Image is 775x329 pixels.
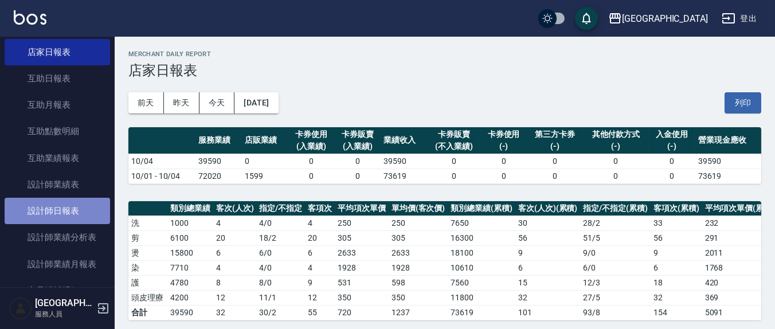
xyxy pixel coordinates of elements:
td: 531 [335,275,389,290]
div: (入業績) [338,140,378,152]
td: 1928 [389,260,448,275]
td: 0 [527,154,583,169]
td: 20 [213,230,257,245]
td: 93/8 [580,305,651,320]
td: 0 [583,169,649,183]
td: 7560 [448,275,515,290]
td: 9 [515,245,581,260]
div: (不入業績) [430,140,477,152]
td: 598 [389,275,448,290]
td: 0 [527,169,583,183]
img: Logo [14,10,46,25]
td: 20 [305,230,335,245]
td: 1599 [242,169,288,183]
td: 27 / 5 [580,290,651,305]
a: 互助點數明細 [5,118,110,144]
div: 卡券使用 [291,128,332,140]
td: 101 [515,305,581,320]
td: 32 [651,290,702,305]
td: 0 [649,154,695,169]
div: (-) [530,140,580,152]
td: 720 [335,305,389,320]
td: 6100 [167,230,213,245]
td: 30/2 [256,305,305,320]
td: 6 [305,245,335,260]
td: 8 [213,275,257,290]
th: 店販業績 [242,127,288,154]
p: 服務人員 [35,309,93,319]
td: 合計 [128,305,167,320]
button: 登出 [717,8,761,29]
td: 39590 [695,154,761,169]
th: 營業現金應收 [695,127,761,154]
td: 2633 [335,245,389,260]
button: 列印 [725,92,761,113]
td: 1237 [389,305,448,320]
td: 0 [242,154,288,169]
td: 305 [389,230,448,245]
a: 設計師業績分析表 [5,224,110,250]
h5: [GEOGRAPHIC_DATA] [35,297,93,309]
div: 其他付款方式 [586,128,646,140]
td: 0 [649,169,695,183]
th: 類別總業績 [167,201,213,216]
td: 0 [288,154,335,169]
td: 12 / 3 [580,275,651,290]
table: a dense table [128,127,761,184]
td: 4 [213,260,257,275]
a: 設計師業績表 [5,171,110,198]
th: 客次(人次)(累積) [515,201,581,216]
td: 15800 [167,245,213,260]
button: [GEOGRAPHIC_DATA] [604,7,713,30]
td: 0 [480,169,527,183]
td: 9 [651,245,702,260]
div: [GEOGRAPHIC_DATA] [622,11,708,26]
div: 第三方卡券 [530,128,580,140]
a: 設計師業績月報表 [5,251,110,277]
td: 72020 [195,169,242,183]
button: 昨天 [164,92,199,113]
td: 0 [427,169,480,183]
td: 10610 [448,260,515,275]
td: 0 [427,154,480,169]
a: 互助業績報表 [5,145,110,171]
td: 39590 [381,154,427,169]
div: 入金使用 [652,128,692,140]
td: 73619 [448,305,515,320]
td: 6 [213,245,257,260]
td: 8 / 0 [256,275,305,290]
td: 4 [305,260,335,275]
td: 33 [651,216,702,230]
a: 互助日報表 [5,65,110,92]
td: 51 / 5 [580,230,651,245]
td: 39590 [167,305,213,320]
td: 56 [651,230,702,245]
td: 1000 [167,216,213,230]
td: 4780 [167,275,213,290]
td: 0 [335,169,381,183]
td: 0 [288,169,335,183]
td: 56 [515,230,581,245]
td: 4200 [167,290,213,305]
td: 4 / 0 [256,260,305,275]
div: 卡券販賣 [338,128,378,140]
a: 商品消耗明細 [5,277,110,304]
td: 250 [389,216,448,230]
td: 350 [389,290,448,305]
button: [DATE] [234,92,278,113]
a: 設計師日報表 [5,198,110,224]
button: 今天 [199,92,235,113]
td: 0 [583,154,649,169]
div: 卡券販賣 [430,128,477,140]
td: 32 [213,305,257,320]
td: 28 / 2 [580,216,651,230]
td: 4 [213,216,257,230]
td: 0 [335,154,381,169]
td: 18 [651,275,702,290]
td: 護 [128,275,167,290]
div: (-) [483,140,524,152]
th: 服務業績 [195,127,242,154]
td: 6 / 0 [580,260,651,275]
th: 平均項次單價 [335,201,389,216]
img: Person [9,297,32,320]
